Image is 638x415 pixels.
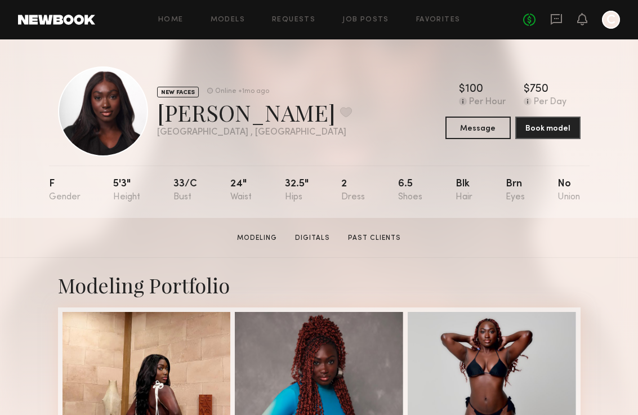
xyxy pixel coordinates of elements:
div: $ [524,84,530,95]
div: 100 [465,84,483,95]
a: Favorites [416,16,461,24]
button: Message [445,117,511,139]
a: Models [211,16,245,24]
div: F [49,179,81,202]
div: Per Hour [469,97,506,108]
div: Online +1mo ago [215,88,269,95]
div: NEW FACES [157,87,199,97]
div: $ [459,84,465,95]
a: Past Clients [343,233,405,243]
div: Brn [506,179,525,202]
a: Digitals [291,233,334,243]
a: Requests [272,16,315,24]
div: [PERSON_NAME] [157,97,352,127]
div: No [557,179,580,202]
div: 750 [530,84,548,95]
div: Blk [456,179,472,202]
div: 32.5" [285,179,309,202]
a: Job Posts [342,16,389,24]
div: 5'3" [113,179,140,202]
div: 2 [341,179,365,202]
button: Book model [515,117,581,139]
div: [GEOGRAPHIC_DATA] , [GEOGRAPHIC_DATA] [157,128,352,137]
div: Per Day [534,97,566,108]
a: Modeling [233,233,282,243]
a: C [602,11,620,29]
div: 33/c [173,179,197,202]
div: 24" [230,179,252,202]
div: Modeling Portfolio [58,271,581,298]
a: Home [158,16,184,24]
div: 6.5 [398,179,422,202]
